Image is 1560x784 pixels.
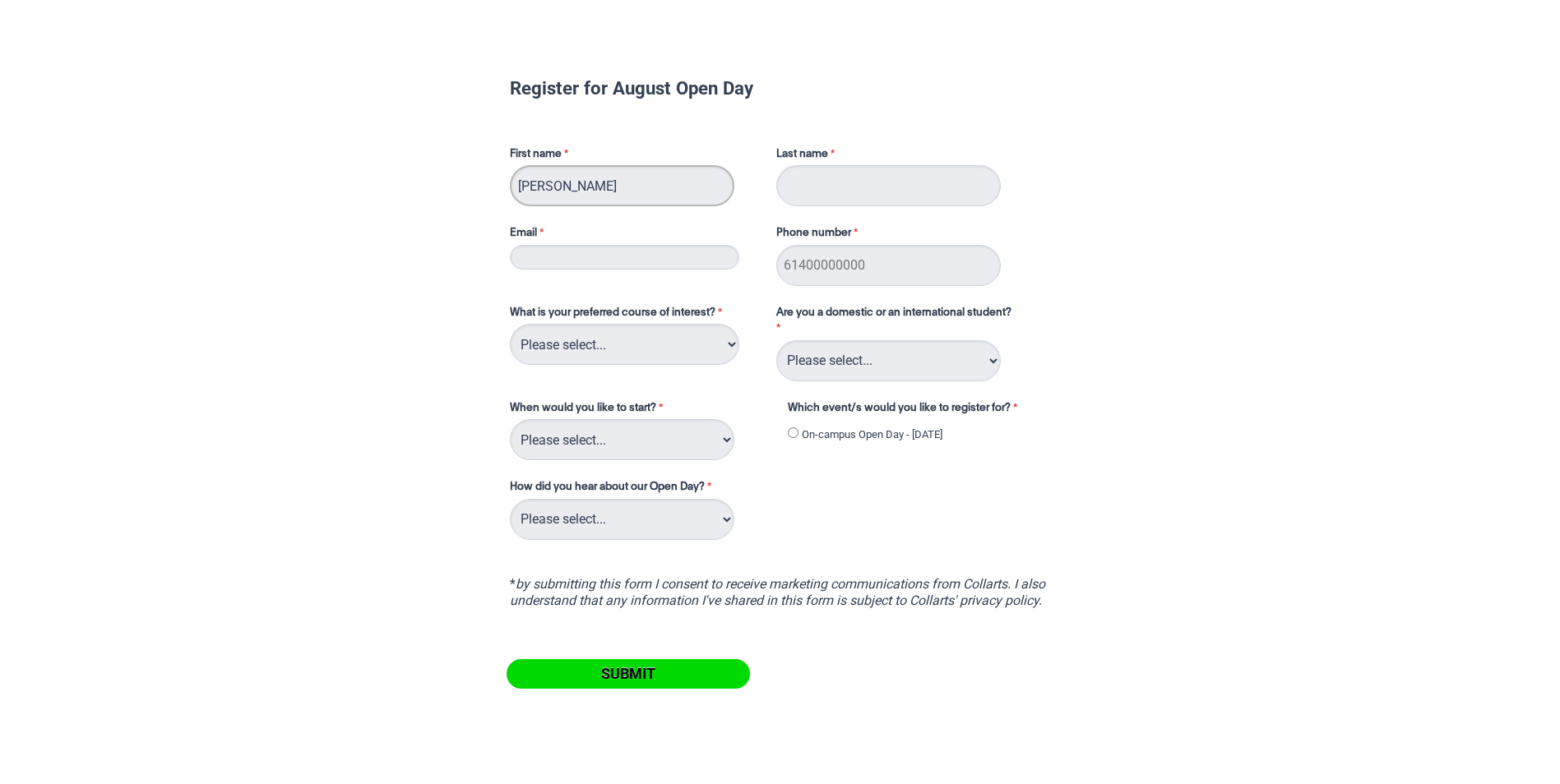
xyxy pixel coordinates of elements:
[802,427,942,443] label: On-campus Open Day - [DATE]
[510,576,1045,608] i: by submitting this form I consent to receive marketing communications from Collarts. I also under...
[510,245,739,270] input: Email
[510,324,739,365] select: What is your preferred course of interest?
[510,419,734,460] select: When would you like to start?
[510,499,734,540] select: How did you hear about our Open Day?
[510,225,760,245] label: Email
[776,245,1001,286] input: Phone number
[776,146,839,166] label: Last name
[776,165,1001,206] input: Last name
[776,307,1011,318] span: Are you a domestic or an international student?
[510,80,1051,96] h1: Register for August Open Day
[510,400,771,420] label: When would you like to start?
[788,400,1038,420] label: Which event/s would you like to register for?
[776,340,1001,381] select: Are you a domestic or an international student?
[507,659,750,689] input: Submit
[510,165,734,206] input: First name
[776,225,862,245] label: Phone number
[510,479,715,499] label: How did you hear about our Open Day?
[510,146,760,166] label: First name
[510,305,760,325] label: What is your preferred course of interest?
